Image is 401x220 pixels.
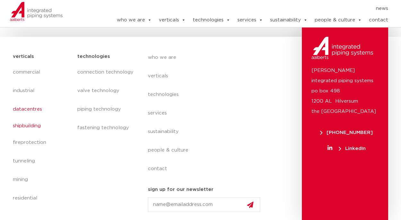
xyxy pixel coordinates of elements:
a: fastening technology [77,119,135,137]
a: verticals [159,14,186,27]
a: news [376,4,388,14]
a: tunneling [13,152,71,170]
a: residential [13,189,71,208]
a: services [237,14,263,27]
nav: Menu [97,4,388,14]
a: contact [148,160,265,178]
a: shipbuilding [13,119,71,133]
h5: verticals [13,51,34,62]
nav: Menu [13,63,71,208]
a: sustainability [148,122,265,141]
input: name@emailaddress.com [148,197,260,212]
a: technologies [193,14,230,27]
a: [PHONE_NUMBER] [311,130,382,135]
a: mining [13,170,71,189]
a: piping technology [77,100,135,119]
a: valve technology [77,82,135,100]
a: contact [369,14,388,27]
a: fireprotection [13,133,71,152]
h5: technologies [77,51,110,62]
a: who we are [117,14,152,27]
a: commercial [13,63,71,82]
a: people & culture [315,14,362,27]
h5: sign up for our newsletter [148,185,213,195]
a: verticals [148,67,265,85]
a: sustainability [270,14,308,27]
img: send.svg [247,201,253,208]
a: technologies [148,85,265,104]
nav: Menu [148,48,265,178]
span: [PHONE_NUMBER] [320,130,373,135]
a: datacentres [13,100,71,119]
a: people & culture [148,141,265,160]
a: services [148,104,265,122]
a: connection technology [77,63,135,82]
nav: Menu [77,63,135,137]
a: who we are [148,48,265,67]
a: LinkedIn [311,146,382,151]
span: LinkedIn [339,146,366,151]
a: industrial [13,82,71,100]
p: [PERSON_NAME] integrated piping systems po box 498 1200 AL Hilversum the [GEOGRAPHIC_DATA] [311,66,379,117]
